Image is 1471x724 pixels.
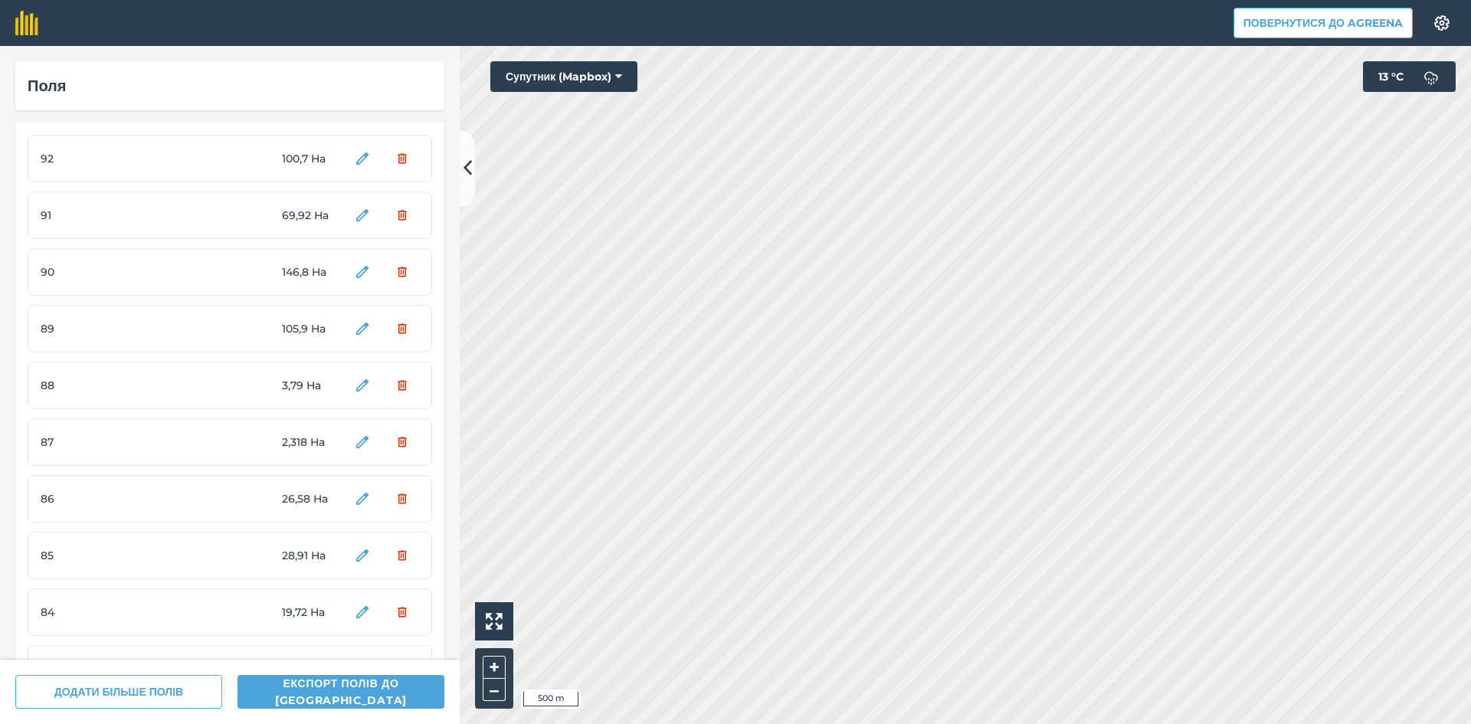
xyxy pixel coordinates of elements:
[41,490,156,507] span: 86
[15,675,222,709] button: ДОДАТИ БІЛЬШЕ ПОЛІВ
[41,434,156,450] span: 87
[282,377,339,394] span: 3,79 Ha
[15,11,38,35] img: fieldmargin Логотип
[282,207,339,224] span: 69,92 Ha
[41,150,156,167] span: 92
[41,320,156,337] span: 89
[41,604,156,621] span: 84
[282,264,339,280] span: 146,8 Ha
[238,675,444,709] button: Експорт полів до [GEOGRAPHIC_DATA]
[1433,15,1451,31] img: A cog icon
[282,490,339,507] span: 26,58 Ha
[282,320,339,337] span: 105,9 Ha
[282,434,339,450] span: 2,318 Ha
[41,547,156,564] span: 85
[1378,61,1404,92] span: 13 ° C
[41,264,156,280] span: 90
[282,547,339,564] span: 28,91 Ha
[1363,61,1456,92] button: 13 °C
[282,150,339,167] span: 100,7 Ha
[28,74,432,98] div: Поля
[1233,8,1413,38] button: Повернутися до Agreena
[282,604,339,621] span: 19,72 Ha
[486,613,503,630] img: Four arrows, one pointing top left, one top right, one bottom right and the last bottom left
[41,377,156,394] span: 88
[41,207,156,224] span: 91
[483,656,506,679] button: +
[1416,61,1446,92] img: svg+xml;base64,PD94bWwgdmVyc2lvbj0iMS4wIiBlbmNvZGluZz0idXRmLTgiPz4KPCEtLSBHZW5lcmF0b3I6IEFkb2JlIE...
[490,61,637,92] button: Супутник (Mapbox)
[483,679,506,701] button: –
